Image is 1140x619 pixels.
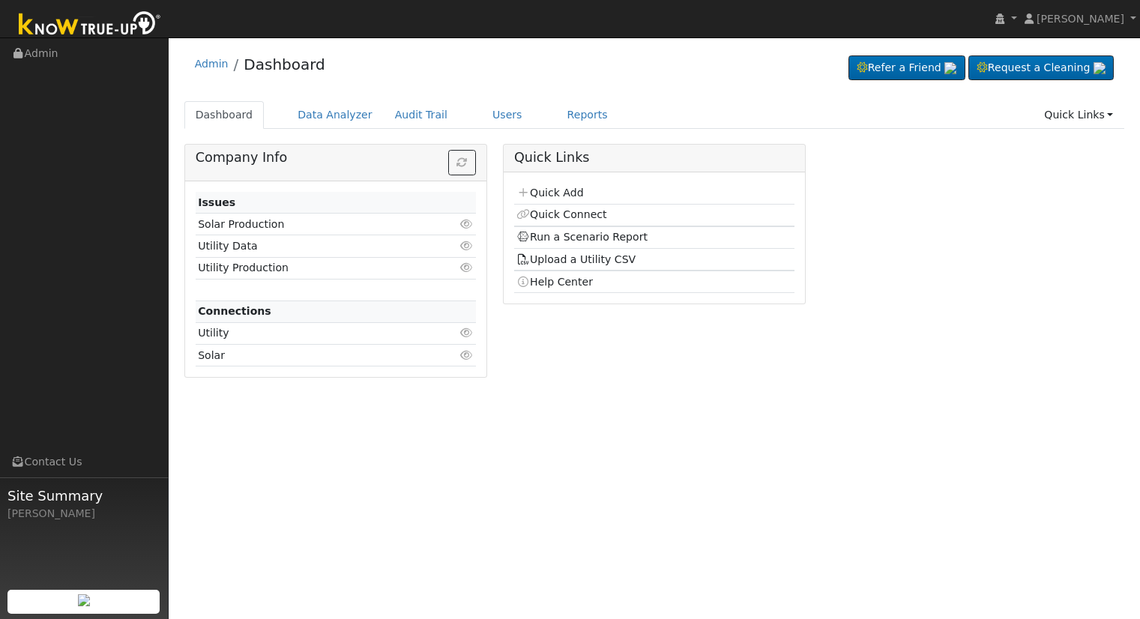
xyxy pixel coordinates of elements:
a: Run a Scenario Report [516,231,648,243]
span: Site Summary [7,486,160,506]
span: [PERSON_NAME] [1037,13,1124,25]
a: Request a Cleaning [968,55,1114,81]
h5: Quick Links [514,150,794,166]
img: retrieve [78,594,90,606]
i: Click to view [460,350,474,360]
a: Data Analyzer [286,101,384,129]
td: Solar [196,345,431,366]
a: Reports [556,101,619,129]
i: Click to view [460,219,474,229]
strong: Connections [198,305,271,317]
h5: Company Info [196,150,476,166]
div: [PERSON_NAME] [7,506,160,522]
a: Upload a Utility CSV [516,253,636,265]
a: Refer a Friend [848,55,965,81]
a: Admin [195,58,229,70]
a: Audit Trail [384,101,459,129]
td: Utility [196,322,431,344]
a: Quick Add [516,187,583,199]
img: retrieve [1094,62,1106,74]
a: Users [481,101,534,129]
a: Quick Connect [516,208,606,220]
a: Dashboard [244,55,325,73]
i: Click to view [460,327,474,338]
i: Click to view [460,262,474,273]
a: Help Center [516,276,593,288]
img: Know True-Up [11,8,169,42]
td: Utility Data [196,235,431,257]
a: Quick Links [1033,101,1124,129]
a: Dashboard [184,101,265,129]
strong: Issues [198,196,235,208]
td: Solar Production [196,214,431,235]
td: Utility Production [196,257,431,279]
i: Click to view [460,241,474,251]
img: retrieve [944,62,956,74]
